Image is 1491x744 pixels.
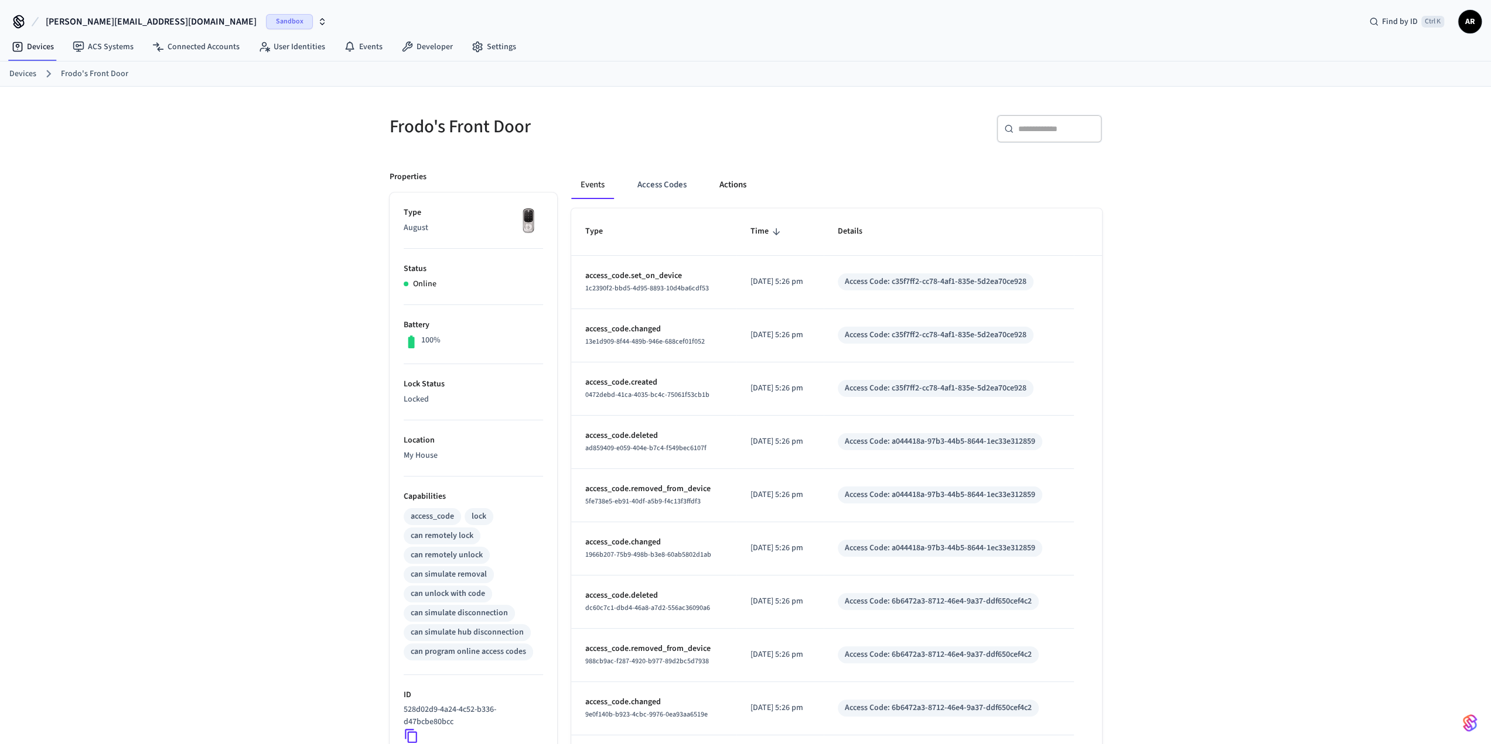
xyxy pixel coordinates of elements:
[585,430,723,442] p: access_code.deleted
[585,709,708,719] span: 9e0f140b-b923-4cbc-9976-0ea93aa6519e
[411,530,473,542] div: can remotely lock
[585,603,710,613] span: dc60c7c1-dbd4-46a8-a7d2-556ac36090a6
[404,491,543,503] p: Capabilities
[845,702,1032,714] div: Access Code: 6b6472a3-8712-46e4-9a37-ddf650cef4c2
[585,536,723,548] p: access_code.changed
[266,14,313,29] span: Sandbox
[845,542,1035,554] div: Access Code: a044418a-97b3-44b5-8644-1ec33e312859
[750,329,809,341] p: [DATE] 5:26 pm
[585,550,711,560] span: 1966b207-75b9-498b-b3e8-60ab5802d1ab
[46,15,257,29] span: [PERSON_NAME][EMAIL_ADDRESS][DOMAIN_NAME]
[404,393,543,406] p: Locked
[514,207,543,236] img: Yale Assure Touchscreen Wifi Smart Lock, Satin Nickel, Front
[249,36,335,57] a: User Identities
[585,496,701,506] span: 5fe738e5-eb91-40df-a5b9-f4c13f3ffdf3
[411,588,485,600] div: can unlock with code
[710,171,756,199] button: Actions
[585,283,709,293] span: 1c2390f2-bbd5-4d95-8893-10d4ba6cdf53
[413,278,436,290] p: Online
[571,171,614,199] button: Events
[143,36,249,57] a: Connected Accounts
[585,376,723,389] p: access_code.created
[750,382,809,395] p: [DATE] 5:26 pm
[63,36,143,57] a: ACS Systems
[845,382,1026,395] div: Access Code: c35f7ff2-cc78-4af1-835e-5d2ea70ce928
[845,436,1035,448] div: Access Code: a044418a-97b3-44b5-8644-1ec33e312859
[750,702,809,714] p: [DATE] 5:26 pm
[585,643,723,655] p: access_code.removed_from_device
[585,656,709,666] span: 988cb9ac-f287-4920-b977-89d2bc5d7938
[390,115,739,139] h5: Frodo's Front Door
[585,589,723,602] p: access_code.deleted
[585,323,723,335] p: access_code.changed
[404,704,538,728] p: 528d02d9-4a24-4c52-b336-d47bcbe80bcc
[750,436,809,448] p: [DATE] 5:26 pm
[1458,10,1482,33] button: AR
[404,450,543,462] p: My House
[404,689,543,701] p: ID
[411,646,526,658] div: can program online access codes
[411,626,524,639] div: can simulate hub disconnection
[750,542,809,554] p: [DATE] 5:26 pm
[411,549,483,561] div: can remotely unlock
[1382,16,1418,28] span: Find by ID
[472,510,486,523] div: lock
[2,36,63,57] a: Devices
[585,270,723,282] p: access_code.set_on_device
[9,68,36,80] a: Devices
[1463,714,1477,732] img: SeamLogoGradient.69752ec5.svg
[404,319,543,331] p: Battery
[571,171,1102,199] div: ant example
[404,378,543,390] p: Lock Status
[585,337,705,347] span: 13e1d909-8f44-489b-946e-688cef01f052
[585,483,723,495] p: access_code.removed_from_device
[404,434,543,447] p: Location
[750,222,784,241] span: Time
[845,489,1035,501] div: Access Code: a044418a-97b3-44b5-8644-1ec33e312859
[1459,11,1480,32] span: AR
[421,334,441,347] p: 100%
[335,36,392,57] a: Events
[1360,11,1454,32] div: Find by IDCtrl K
[845,276,1026,288] div: Access Code: c35f7ff2-cc78-4af1-835e-5d2ea70ce928
[750,595,809,608] p: [DATE] 5:26 pm
[61,68,128,80] a: Frodo's Front Door
[838,222,878,241] span: Details
[390,171,427,183] p: Properties
[845,595,1032,608] div: Access Code: 6b6472a3-8712-46e4-9a37-ddf650cef4c2
[404,207,543,219] p: Type
[411,568,487,581] div: can simulate removal
[845,649,1032,661] div: Access Code: 6b6472a3-8712-46e4-9a37-ddf650cef4c2
[411,607,508,619] div: can simulate disconnection
[585,443,707,453] span: ad859409-e059-404e-b7c4-f549bec6107f
[750,649,809,661] p: [DATE] 5:26 pm
[462,36,526,57] a: Settings
[404,222,543,234] p: August
[392,36,462,57] a: Developer
[750,276,809,288] p: [DATE] 5:26 pm
[750,489,809,501] p: [DATE] 5:26 pm
[1421,16,1444,28] span: Ctrl K
[585,390,709,400] span: 0472debd-41ca-4035-bc4c-75061f53cb1b
[411,510,454,523] div: access_code
[404,263,543,275] p: Status
[628,171,696,199] button: Access Codes
[845,329,1026,341] div: Access Code: c35f7ff2-cc78-4af1-835e-5d2ea70ce928
[585,222,618,241] span: Type
[585,696,723,708] p: access_code.changed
